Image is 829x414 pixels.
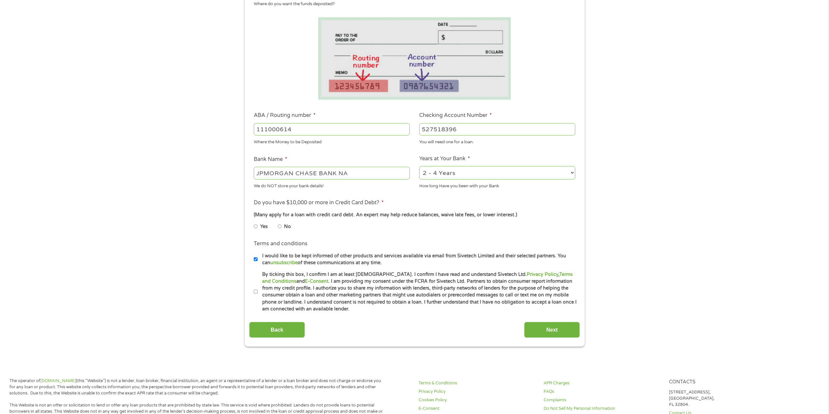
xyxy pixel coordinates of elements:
[254,240,307,247] label: Terms and conditions
[419,397,536,403] a: Cookies Policy
[305,278,328,284] a: E-Consent
[254,180,410,189] div: We do NOT store your bank details!
[669,379,786,385] h4: Contacts
[254,112,316,119] label: ABA / Routing number
[419,137,575,146] div: You will need one for a loan.
[254,199,384,206] label: Do you have $10,000 or more in Credit Card Debt?
[419,155,470,162] label: Years at Your Bank
[260,223,268,230] label: Yes
[254,137,410,146] div: Where the Money to be Deposited
[258,271,577,313] label: By ticking this box, I confirm I am at least [DEMOGRAPHIC_DATA]. I confirm I have read and unders...
[9,378,385,396] p: The operator of (this “Website”) is not a lender, loan broker, financial institution, an agent or...
[544,397,661,403] a: Complaints
[419,380,536,386] a: Terms & Conditions
[318,17,511,100] img: Routing number location
[254,211,575,219] div: (Many apply for a loan with credit card debt. An expert may help reduce balances, waive late fees...
[419,406,536,412] a: E-Consent
[258,252,577,266] label: I would like to be kept informed of other products and services available via email from Sivetech...
[527,272,558,277] a: Privacy Policy
[419,112,492,119] label: Checking Account Number
[254,1,570,7] div: Where do you want the funds deposited?
[419,123,575,136] input: 345634636
[669,389,786,408] p: [STREET_ADDRESS], [GEOGRAPHIC_DATA], FL 32804.
[254,156,287,163] label: Bank Name
[262,272,573,284] a: Terms and Conditions
[249,322,305,338] input: Back
[544,406,661,412] a: Do Not Sell My Personal Information
[40,378,76,383] a: [DOMAIN_NAME]
[544,380,661,386] a: APR Charges
[254,123,410,136] input: 263177916
[524,322,580,338] input: Next
[419,180,575,189] div: How long Have you been with your Bank
[284,223,291,230] label: No
[419,389,536,395] a: Privacy Policy
[270,260,298,265] a: unsubscribe
[544,389,661,395] a: FAQs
